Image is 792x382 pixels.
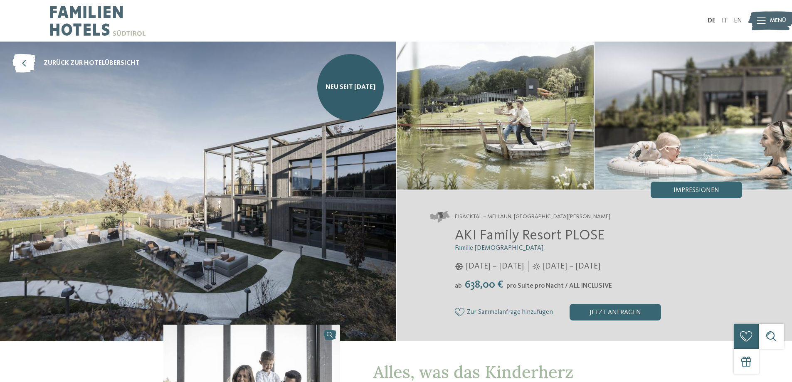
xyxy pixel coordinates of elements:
[506,283,612,289] span: pro Suite pro Nacht / ALL INCLUSIVE
[12,54,140,73] a: zurück zur Hotelübersicht
[455,283,462,289] span: ab
[708,17,716,24] a: DE
[463,279,506,290] span: 638,00 €
[466,261,524,272] span: [DATE] – [DATE]
[455,213,610,221] span: Eisacktal – Mellaun, [GEOGRAPHIC_DATA][PERSON_NAME]
[455,245,543,251] span: Familie [DEMOGRAPHIC_DATA]
[674,187,719,194] span: Impressionen
[770,17,786,25] span: Menü
[326,83,375,92] span: NEU seit [DATE]
[734,17,742,24] a: EN
[455,263,464,270] i: Öffnungszeiten im Winter
[44,59,140,68] span: zurück zur Hotelübersicht
[722,17,728,24] a: IT
[455,228,604,243] span: AKI Family Resort PLOSE
[542,261,600,272] span: [DATE] – [DATE]
[533,263,540,270] i: Öffnungszeiten im Sommer
[467,309,553,316] span: Zur Sammelanfrage hinzufügen
[570,304,661,320] div: jetzt anfragen
[397,42,594,190] img: AKI: Alles, was das Kinderherz begehrt
[595,42,792,190] img: AKI: Alles, was das Kinderherz begehrt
